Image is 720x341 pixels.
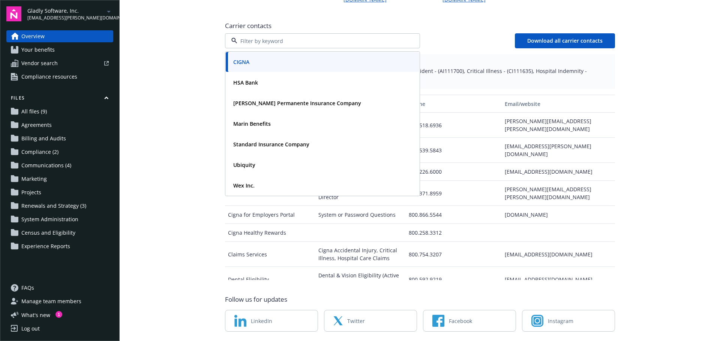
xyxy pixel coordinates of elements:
div: [EMAIL_ADDRESS][PERSON_NAME][DOMAIN_NAME] [502,138,615,163]
span: Twitter [347,317,365,325]
span: Billing and Audits [21,133,66,144]
strong: Standard Insurance Company [233,141,309,148]
div: 860.226.6000 [406,163,502,181]
span: Facebook [449,317,472,325]
span: What ' s new [21,311,50,319]
a: Experience Reports [6,240,113,252]
div: Claims Services [225,242,315,267]
span: Projects [21,186,41,198]
a: Projects [6,186,113,198]
div: 571.539.5843 [406,138,502,163]
div: Dental & Vision Eligibility (Active & COBRA) [315,267,406,292]
span: LinkedIn [251,317,272,325]
span: Your benefits [21,44,55,56]
div: [PERSON_NAME][EMAIL_ADDRESS][PERSON_NAME][DOMAIN_NAME] [502,113,615,138]
div: 800.754.3207 [406,242,502,267]
strong: Marin Benefits [233,120,271,127]
div: System or Password Questions [315,206,406,224]
span: Communications (4) [21,159,71,171]
button: What's new1 [6,311,62,319]
a: Overview [6,30,113,42]
span: Gladly Software, Inc. [27,7,104,15]
span: Download all carrier contacts [527,37,603,44]
a: Agreements [6,119,113,131]
a: System Administration [6,213,113,225]
span: Experience Reports [21,240,70,252]
button: Download all carrier contacts [515,33,615,48]
a: Compliance resources [6,71,113,83]
span: Plan types [231,60,609,67]
a: Vendor search [6,57,113,69]
div: [EMAIL_ADDRESS][DOMAIN_NAME] [502,242,615,267]
div: Dental Eligibility [225,267,315,292]
div: [DOMAIN_NAME] [502,206,615,224]
a: Marketing [6,173,113,185]
button: Gladly Software, Inc.[EMAIL_ADDRESS][PERSON_NAME][DOMAIN_NAME]arrowDropDown [27,6,113,21]
span: Compliance (2) [21,146,58,158]
div: [PERSON_NAME][EMAIL_ADDRESS][PERSON_NAME][DOMAIN_NAME] [502,181,615,206]
strong: CIGNA [233,58,249,66]
span: Medical PPO - (624944), Medical HMO - (624944), Dental PPO - (624944), Accident - (AI111700), Cri... [231,67,609,83]
strong: [PERSON_NAME] Permanente Insurance Company [233,100,361,107]
span: Overview [21,30,45,42]
div: 800.866.5544 [406,206,502,224]
a: LinkedIn [225,310,318,332]
div: 800.258.3312 [406,224,502,242]
span: Instagram [548,317,573,325]
button: Email/website [502,95,615,113]
div: Cigna Accidental Injury, Critical Illness, Hospital Care Claims [315,242,406,267]
span: Vendor search [21,57,58,69]
span: Census and Eligibility [21,227,75,239]
strong: Wex Inc. [233,182,255,189]
div: 415.371.8959 [406,181,502,206]
span: Marketing [21,173,47,185]
a: Census and Eligibility [6,227,113,239]
span: Renewals and Strategy (3) [21,200,86,212]
a: Billing and Audits [6,133,113,144]
span: Follow us for updates [225,295,287,304]
a: Your benefits [6,44,113,56]
span: System Administration [21,213,78,225]
div: Log out [21,323,40,335]
a: All files (9) [6,106,113,118]
a: Twitter [324,310,417,332]
span: Manage team members [21,295,81,307]
div: 415.518.6936 [406,113,502,138]
span: [EMAIL_ADDRESS][PERSON_NAME][DOMAIN_NAME] [27,15,104,21]
a: arrowDropDown [104,7,113,16]
input: Filter by keyword [237,37,405,45]
button: Files [6,95,113,104]
span: All files (9) [21,106,47,118]
a: FAQs [6,282,113,294]
a: Manage team members [6,295,113,307]
span: Agreements [21,119,52,131]
span: Carrier contacts [225,21,615,30]
div: Cigna for Employers Portal [225,206,315,224]
div: 800.592.9219 [406,267,502,292]
a: Renewals and Strategy (3) [6,200,113,212]
button: Phone [406,95,502,113]
a: Communications (4) [6,159,113,171]
strong: Ubiquity [233,161,255,168]
a: Compliance (2) [6,146,113,158]
div: Cigna Healthy Rewards [225,224,315,242]
span: Compliance resources [21,71,77,83]
a: Instagram [522,310,615,332]
div: Phone [409,100,499,108]
div: Email/website [505,100,612,108]
div: [EMAIL_ADDRESS][DOMAIN_NAME] [502,163,615,181]
span: FAQs [21,282,34,294]
div: 1 [55,311,62,318]
div: [EMAIL_ADDRESS][DOMAIN_NAME] [502,267,615,292]
img: navigator-logo.svg [6,6,21,21]
strong: HSA Bank [233,79,258,86]
a: Facebook [423,310,516,332]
